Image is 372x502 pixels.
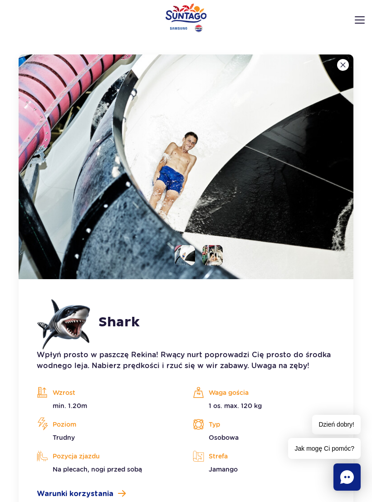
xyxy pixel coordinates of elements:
p: Typ [193,418,335,431]
a: Warunki korzystania [37,488,335,499]
p: Poziom [37,418,179,431]
p: Na plecach, nogi przed sobą [37,465,179,474]
p: Strefa [193,449,335,463]
p: Pozycja zjazdu [37,449,179,463]
p: Wzrost [37,386,179,399]
p: 1 os. max. 120 kg [193,401,335,410]
p: Wpłyń prosto w paszczę Rekina! Rwący nurt poprowadzi Cię prosto do środka wodnego leja. Nabierz p... [37,349,335,371]
h2: Shark [98,314,140,330]
img: Shark [19,54,353,279]
p: min. 1.20m [37,401,179,410]
p: Jamango [193,465,335,474]
span: Jak mogę Ci pomóc? [288,438,361,459]
p: Osobowa [193,433,335,442]
span: Warunki korzystania [37,488,113,499]
p: Trudny [37,433,179,442]
img: Open menu [355,16,365,24]
div: Chat [333,463,361,491]
a: Park of Poland [166,3,207,32]
img: 683e9e9ba8332218919957.png [37,295,91,349]
span: Dzień dobry! [312,415,361,434]
p: Waga gościa [193,386,335,399]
